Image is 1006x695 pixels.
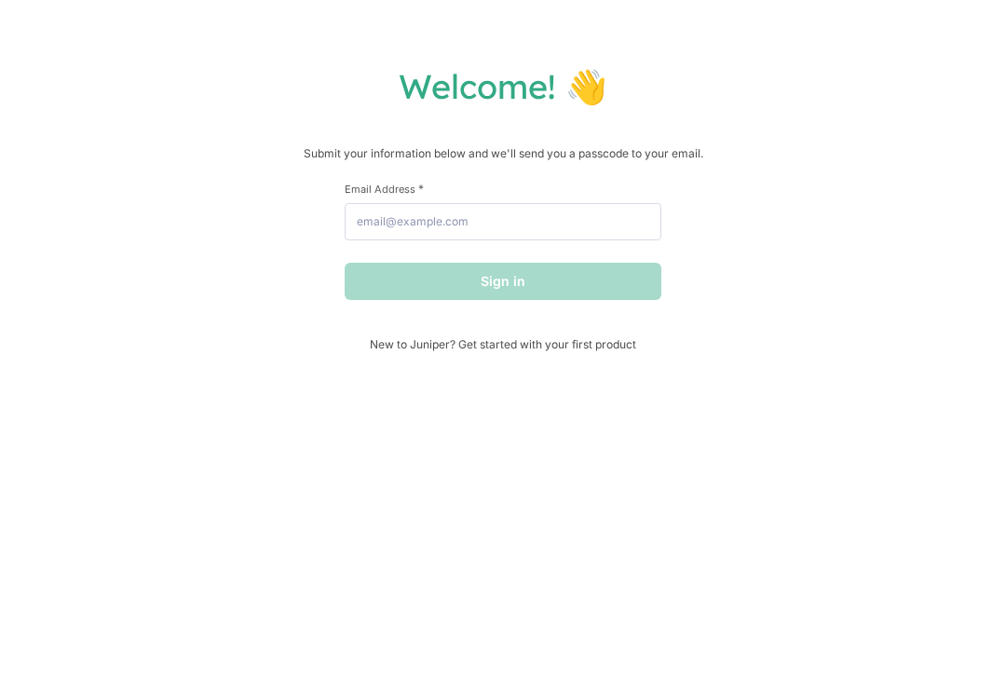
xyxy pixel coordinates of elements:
[345,203,661,240] input: email@example.com
[345,337,661,351] span: New to Juniper? Get started with your first product
[345,182,661,196] label: Email Address
[19,65,987,107] h1: Welcome! 👋
[19,144,987,163] p: Submit your information below and we'll send you a passcode to your email.
[418,182,424,196] span: This field is required.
